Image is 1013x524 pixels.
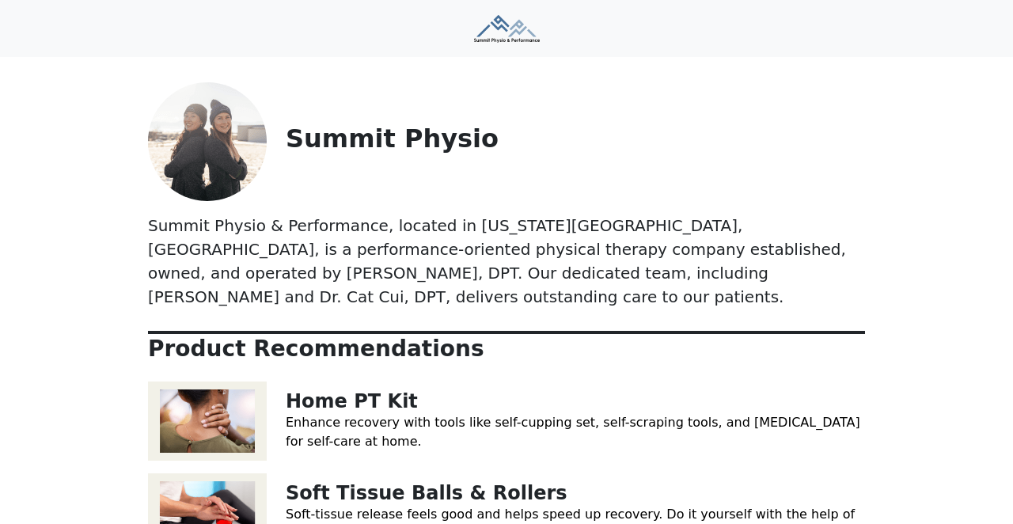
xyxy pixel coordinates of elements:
[286,390,418,412] a: Home PT Kit
[148,82,267,201] img: Summit Physio
[286,123,865,154] p: Summit Physio
[148,336,865,363] p: Product Recommendations
[148,214,865,309] p: Summit Physio & Performance, located in [US_STATE][GEOGRAPHIC_DATA], [GEOGRAPHIC_DATA], is a perf...
[148,382,267,461] img: Home PT Kit
[474,15,540,43] img: Summit Physio & Performance
[286,482,567,504] a: Soft Tissue Balls & Rollers
[286,415,860,449] a: Enhance recovery with tools like self-cupping set, self-scraping tools, and [MEDICAL_DATA] for se...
